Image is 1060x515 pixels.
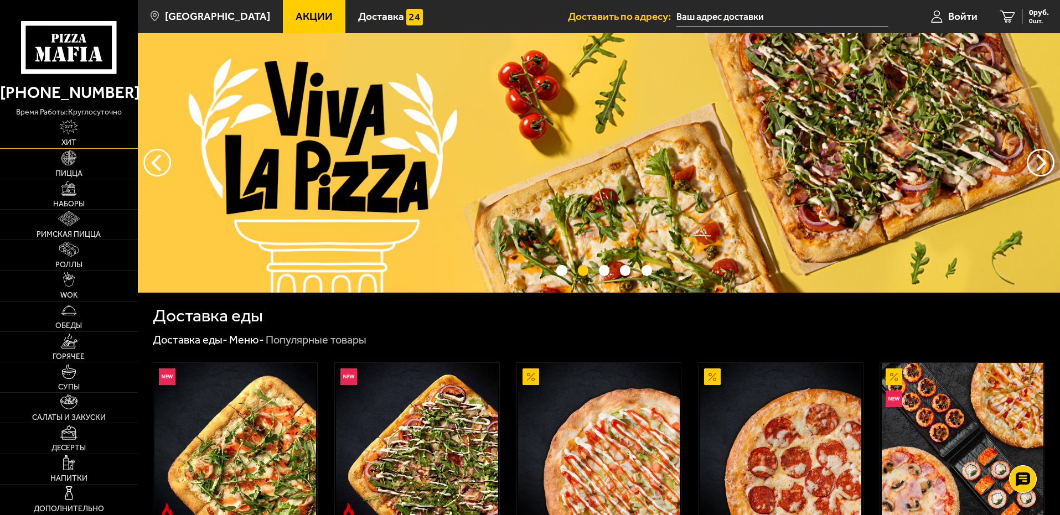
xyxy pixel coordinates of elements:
button: точки переключения [620,265,630,275]
img: Новинка [886,391,902,407]
span: Роллы [55,261,82,269]
span: Горячее [53,353,85,361]
button: предыдущий [1027,149,1054,176]
img: Новинка [340,368,357,385]
span: Римская пицца [37,231,101,238]
span: Хит [61,139,76,147]
a: Доставка еды- [153,333,227,346]
span: Супы [58,383,80,391]
h1: Доставка еды [153,307,263,325]
span: WOK [60,292,77,299]
span: Напитки [50,475,87,482]
span: Доставить по адресу: [568,11,676,22]
button: точки переключения [556,265,567,275]
img: 15daf4d41897b9f0e9f617042186c801.svg [406,9,423,25]
button: точки переключения [642,265,652,275]
span: Войти [948,11,978,22]
img: Новинка [159,368,175,385]
span: Десерты [51,444,86,452]
span: 0 руб. [1029,9,1049,17]
span: Пицца [55,170,82,178]
span: [GEOGRAPHIC_DATA] [165,11,270,22]
button: точки переключения [578,265,588,275]
img: Акционный [704,368,721,385]
span: Обеды [55,322,82,330]
span: Акции [296,11,333,22]
img: Акционный [523,368,539,385]
button: точки переключения [599,265,609,275]
img: Акционный [886,368,902,385]
a: Меню- [229,333,264,346]
span: Дополнительно [34,505,104,513]
span: Салаты и закуски [32,414,106,422]
span: Доставка [358,11,404,22]
button: следующий [143,149,171,176]
span: 0 шт. [1029,18,1049,24]
span: Наборы [53,200,85,208]
div: Популярные товары [266,333,366,347]
input: Ваш адрес доставки [676,7,888,27]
